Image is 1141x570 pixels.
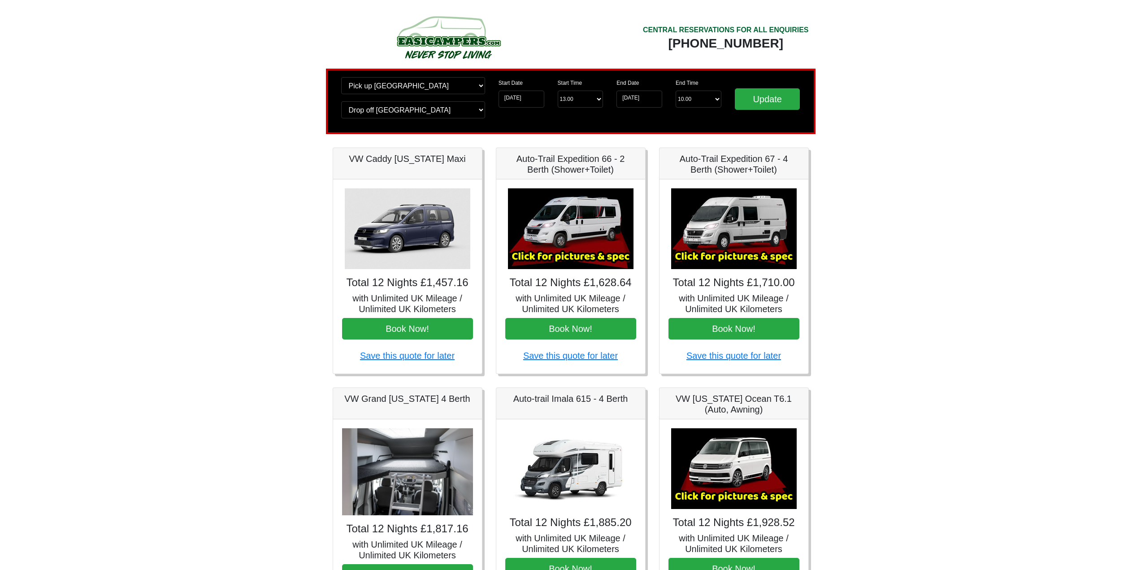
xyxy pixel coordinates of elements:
[668,293,799,314] h5: with Unlimited UK Mileage / Unlimited UK Kilometers
[668,393,799,415] h5: VW [US_STATE] Ocean T6.1 (Auto, Awning)
[342,293,473,314] h5: with Unlimited UK Mileage / Unlimited UK Kilometers
[676,79,698,87] label: End Time
[342,539,473,561] h5: with Unlimited UK Mileage / Unlimited UK Kilometers
[499,91,544,108] input: Start Date
[505,318,636,339] button: Book Now!
[735,88,800,110] input: Update
[668,153,799,175] h5: Auto-Trail Expedition 67 - 4 Berth (Shower+Toilet)
[668,276,799,289] h4: Total 12 Nights £1,710.00
[616,79,639,87] label: End Date
[342,276,473,289] h4: Total 12 Nights £1,457.16
[342,393,473,404] h5: VW Grand [US_STATE] 4 Berth
[671,428,797,509] img: VW California Ocean T6.1 (Auto, Awning)
[671,188,797,269] img: Auto-Trail Expedition 67 - 4 Berth (Shower+Toilet)
[668,533,799,554] h5: with Unlimited UK Mileage / Unlimited UK Kilometers
[558,79,582,87] label: Start Time
[342,428,473,516] img: VW Grand California 4 Berth
[345,188,470,269] img: VW Caddy California Maxi
[523,351,618,361] a: Save this quote for later
[360,351,455,361] a: Save this quote for later
[505,533,636,554] h5: with Unlimited UK Mileage / Unlimited UK Kilometers
[505,516,636,529] h4: Total 12 Nights £1,885.20
[668,516,799,529] h4: Total 12 Nights £1,928.52
[505,293,636,314] h5: with Unlimited UK Mileage / Unlimited UK Kilometers
[499,79,523,87] label: Start Date
[505,393,636,404] h5: Auto-trail Imala 615 - 4 Berth
[342,318,473,339] button: Book Now!
[668,318,799,339] button: Book Now!
[342,153,473,164] h5: VW Caddy [US_STATE] Maxi
[686,351,781,361] a: Save this quote for later
[505,153,636,175] h5: Auto-Trail Expedition 66 - 2 Berth (Shower+Toilet)
[508,188,633,269] img: Auto-Trail Expedition 66 - 2 Berth (Shower+Toilet)
[363,13,534,62] img: campers-checkout-logo.png
[505,276,636,289] h4: Total 12 Nights £1,628.64
[508,428,633,509] img: Auto-trail Imala 615 - 4 Berth
[616,91,662,108] input: Return Date
[342,522,473,535] h4: Total 12 Nights £1,817.16
[643,35,809,52] div: [PHONE_NUMBER]
[643,25,809,35] div: CENTRAL RESERVATIONS FOR ALL ENQUIRIES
